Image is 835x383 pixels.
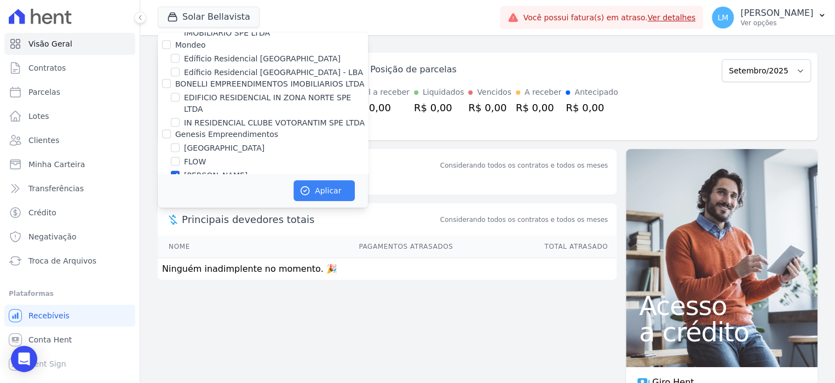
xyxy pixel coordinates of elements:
[184,169,247,181] label: [PERSON_NAME]
[28,207,56,218] span: Crédito
[440,215,608,225] span: Considerando todos os contratos e todos os meses
[28,183,84,194] span: Transferências
[353,100,410,115] div: R$ 0,00
[28,310,70,321] span: Recebíveis
[184,53,341,64] label: Edíficio Residencial [GEOGRAPHIC_DATA]
[414,100,464,115] div: R$ 0,00
[639,293,804,319] span: Acesso
[4,33,135,55] a: Visão Geral
[4,250,135,272] a: Troca de Arquivos
[175,79,365,88] label: BONELLI EMPREENDIMENTOS IMOBILIARIOS LTDA
[28,159,85,170] span: Minha Carteira
[28,62,66,73] span: Contratos
[566,100,618,115] div: R$ 0,00
[468,100,511,115] div: R$ 0,00
[184,66,363,78] label: Edíficio Residencial [GEOGRAPHIC_DATA] - LBA
[182,212,438,227] span: Principais devedores totais
[184,142,264,153] label: [GEOGRAPHIC_DATA]
[4,81,135,103] a: Parcelas
[240,236,454,258] th: Pagamentos Atrasados
[574,87,618,98] div: Antecipado
[423,87,464,98] div: Liquidados
[523,12,695,24] span: Você possui fatura(s) em atraso.
[740,8,813,19] p: [PERSON_NAME]
[158,173,617,195] p: Sem saldo devedor no momento. 🎉
[4,305,135,327] a: Recebíveis
[158,7,260,27] button: Solar Bellavista
[4,129,135,151] a: Clientes
[648,13,696,22] a: Ver detalhes
[158,236,240,258] th: Nome
[28,87,60,98] span: Parcelas
[293,180,355,201] button: Aplicar
[175,40,206,49] label: Mondeo
[28,334,72,345] span: Conta Hent
[184,156,206,167] label: FLOW
[525,87,562,98] div: A receber
[9,287,131,300] div: Plataformas
[370,63,457,76] div: Posição de parcelas
[28,111,49,122] span: Lotes
[28,38,72,49] span: Visão Geral
[703,2,835,33] button: LM [PERSON_NAME] Ver opções
[184,92,368,115] label: EDIFICIO RESIDENCIAL IN ZONA NORTE SPE LTDA
[4,329,135,351] a: Conta Hent
[28,135,59,146] span: Clientes
[175,129,278,138] label: Genesis Empreendimentos
[4,57,135,79] a: Contratos
[353,87,410,98] div: Total a receber
[158,258,617,281] td: Ninguém inadimplente no momento. 🎉
[453,236,617,258] th: Total Atrasado
[477,87,511,98] div: Vencidos
[516,100,562,115] div: R$ 0,00
[4,202,135,224] a: Crédito
[11,346,37,372] div: Open Intercom Messenger
[440,161,608,170] div: Considerando todos os contratos e todos os meses
[740,19,813,27] p: Ver opções
[28,255,96,266] span: Troca de Arquivos
[28,231,77,242] span: Negativação
[4,153,135,175] a: Minha Carteira
[4,178,135,199] a: Transferências
[4,226,135,248] a: Negativação
[639,319,804,345] span: a crédito
[717,14,728,21] span: LM
[4,105,135,127] a: Lotes
[184,117,365,128] label: IN RESIDENCIAL CLUBE VOTORANTIM SPE LTDA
